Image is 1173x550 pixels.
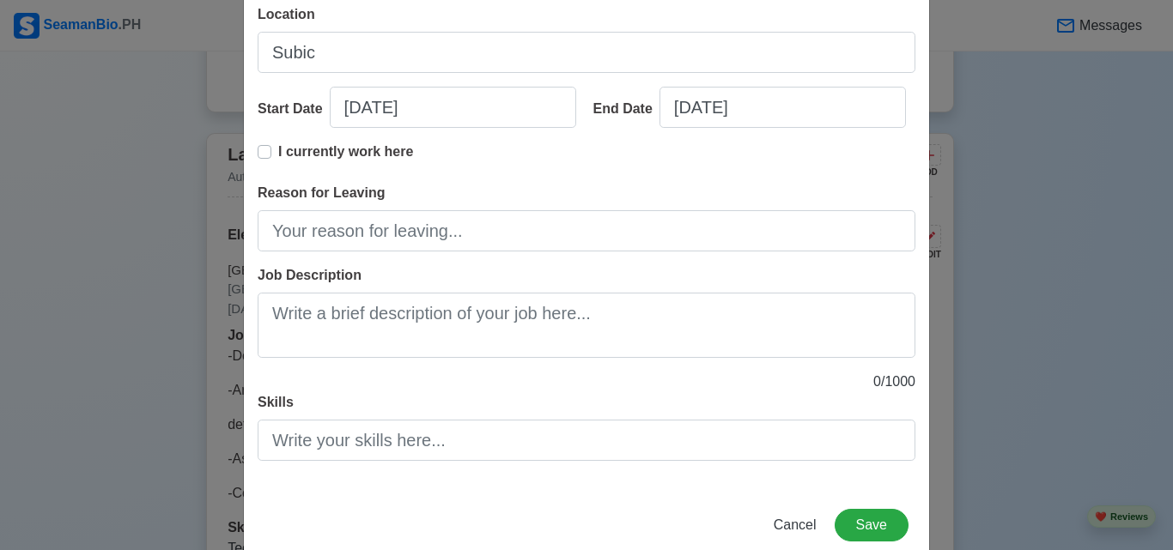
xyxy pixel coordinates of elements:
span: Skills [258,395,294,409]
input: Your reason for leaving... [258,210,915,251]
label: Job Description [258,265,362,286]
p: I currently work here [278,142,413,162]
p: 0 / 1000 [258,372,915,392]
input: Ex: Manila [258,32,915,73]
div: Start Date [258,99,330,119]
div: End Date [593,99,659,119]
button: Save [835,509,909,541]
input: Write your skills here... [258,420,915,461]
span: Location [258,7,315,21]
span: Reason for Leaving [258,185,385,200]
button: Cancel [763,509,828,541]
span: Cancel [774,517,817,532]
